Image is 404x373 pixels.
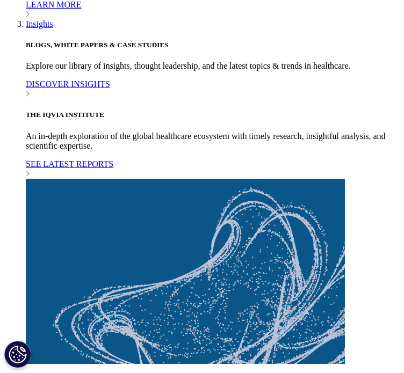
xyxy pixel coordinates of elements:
[26,19,53,28] a: Insights
[26,41,400,49] h5: BLOGS, WHITE PAPERS & CASE STUDIES
[26,159,400,179] a: SEE LATEST REPORTS
[26,179,345,364] img: iqi_rdtrends2025-listing-594x345.png
[4,341,31,368] button: Cookies Settings
[26,61,400,71] p: Explore our library of insights, thought leadership, and the latest topics & trends in healthcare.
[26,131,400,151] p: An in-depth exploration of the global healthcare ecosystem with timely research, insightful analy...
[26,79,400,99] a: DISCOVER INSIGHTS
[26,111,400,119] h5: THE IQVIA INSTITUTE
